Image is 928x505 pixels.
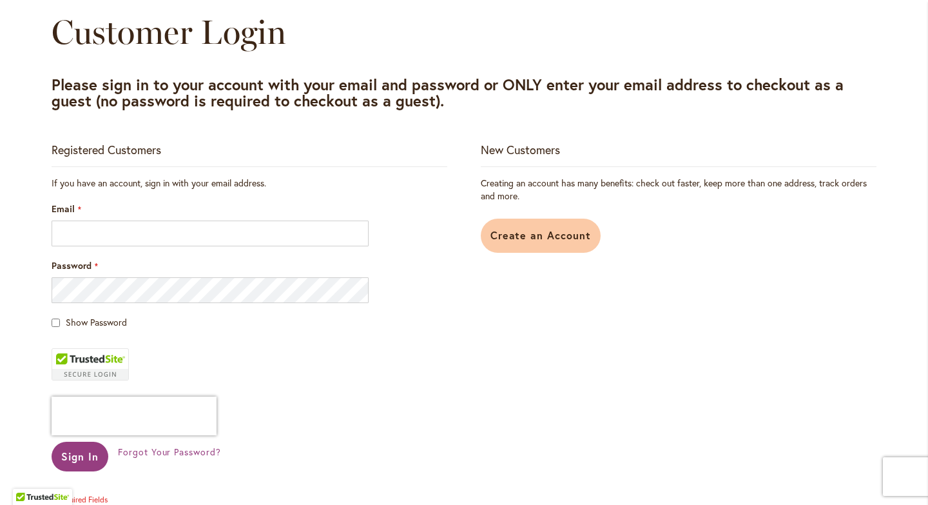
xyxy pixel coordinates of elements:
span: Sign In [61,450,99,463]
a: Create an Account [481,219,601,253]
strong: New Customers [481,142,560,157]
iframe: reCAPTCHA [52,397,217,435]
button: Sign In [52,442,108,471]
span: Show Password [66,316,127,328]
strong: Please sign in to your account with your email and password or ONLY enter your email address to c... [52,74,844,111]
iframe: Launch Accessibility Center [10,459,46,495]
div: TrustedSite Certified [52,348,129,381]
span: Customer Login [52,12,286,52]
div: If you have an account, sign in with your email address. [52,177,447,190]
span: Email [52,203,75,215]
a: Forgot Your Password? [118,446,221,459]
strong: Registered Customers [52,142,161,157]
p: Creating an account has many benefits: check out faster, keep more than one address, track orders... [481,177,876,203]
span: Password [52,259,92,272]
span: Create an Account [490,228,592,242]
